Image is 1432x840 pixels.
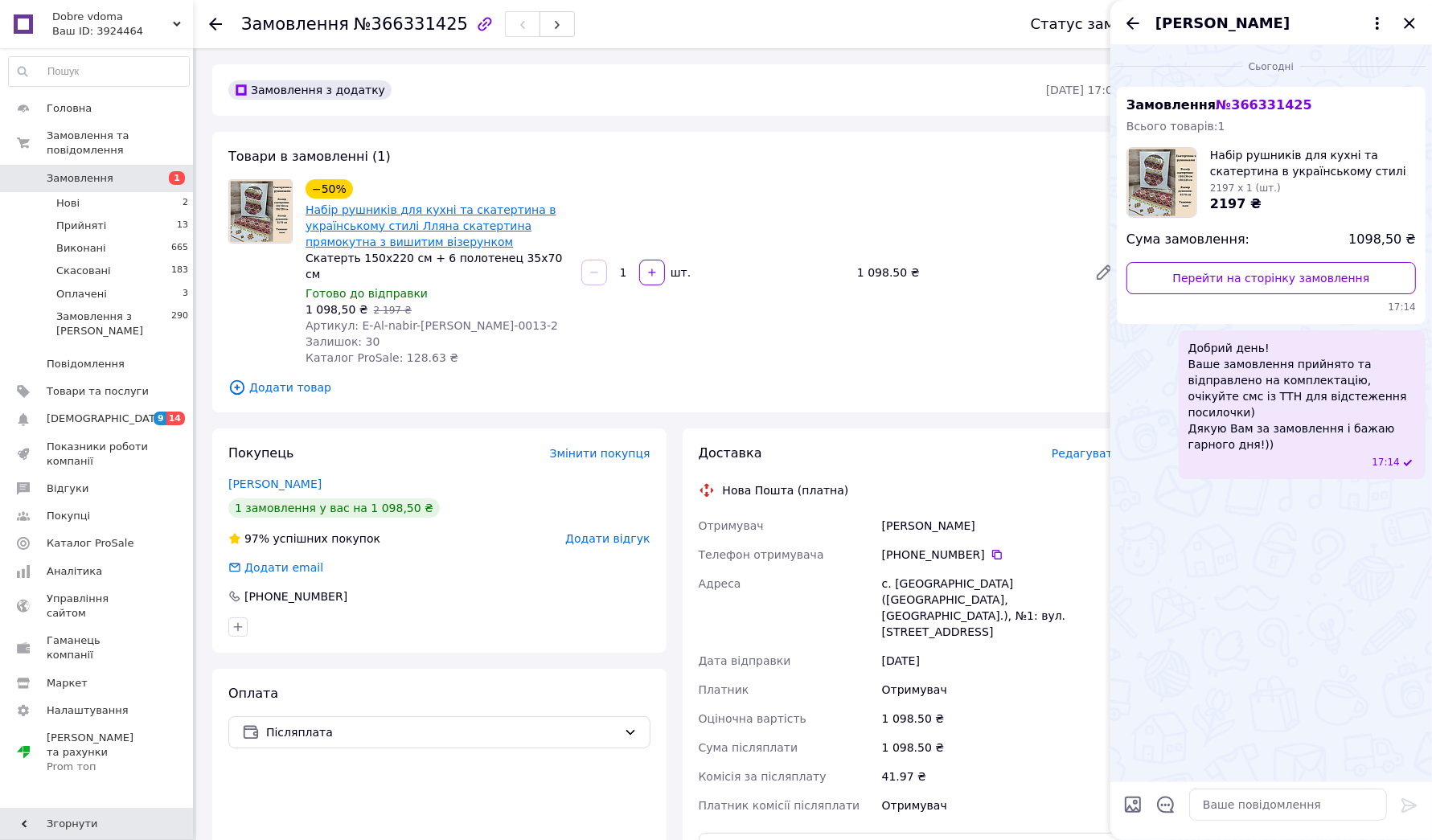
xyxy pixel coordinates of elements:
[56,287,107,301] span: Оплачені
[47,633,149,662] span: Гаманець компанії
[1126,120,1225,133] span: Всього товарів: 1
[879,675,1123,704] div: Отримувач
[306,287,428,300] span: Готово до відправки
[306,319,558,332] span: Артикул: Е-Al-nabir-[PERSON_NAME]-0013-2
[266,723,618,741] span: Післяплата
[228,80,392,100] div: Замовлення з додатку
[1216,97,1311,113] span: № 366331425
[879,704,1123,733] div: 1 098.50 ₴
[879,646,1123,675] div: [DATE]
[229,180,292,243] img: Набір рушників для кухні та скатертина в українському стилі Лляна скатертина прямокутна з вишитим...
[228,379,1120,396] span: Додати товар
[47,703,129,718] span: Налаштування
[228,531,380,547] div: успішних покупок
[177,219,188,233] span: 13
[879,569,1123,646] div: с. [GEOGRAPHIC_DATA] ([GEOGRAPHIC_DATA], [GEOGRAPHIC_DATA].), №1: вул. [STREET_ADDRESS]
[1126,97,1312,113] span: Замовлення
[879,762,1123,791] div: 41.97 ₴
[47,384,149,399] span: Товари та послуги
[47,357,125,371] span: Повідомлення
[209,16,222,32] div: Повернутися назад
[1210,147,1416,179] span: Набір рушників для кухні та скатертина в українському стилі Лляна скатертина прямокутна з вишитим...
[1031,16,1179,32] div: Статус замовлення
[1088,256,1120,289] a: Редагувати
[1046,84,1120,96] time: [DATE] 17:02
[374,305,412,316] span: 2 197 ₴
[1210,196,1262,211] span: 2197 ₴
[306,335,380,348] span: Залишок: 30
[1155,13,1387,34] button: [PERSON_NAME]
[1348,231,1416,249] span: 1098,50 ₴
[228,498,440,518] div: 1 замовлення у вас на 1 098,50 ₴
[228,686,278,701] span: Оплата
[47,412,166,426] span: [DEMOGRAPHIC_DATA]
[47,536,133,551] span: Каталог ProSale
[228,445,294,461] span: Покупець
[1372,456,1400,469] span: 17:14 12.10.2025
[47,481,88,496] span: Відгуки
[47,592,149,621] span: Управління сайтом
[243,559,325,576] div: Додати email
[1126,262,1416,294] a: Перейти на сторінку замовлення
[56,264,111,278] span: Скасовані
[241,14,349,34] span: Замовлення
[699,445,762,461] span: Доставка
[56,309,171,338] span: Замовлення з [PERSON_NAME]
[306,303,368,316] span: 1 098,50 ₴
[47,564,102,579] span: Аналітика
[699,654,791,667] span: Дата відправки
[879,511,1123,540] div: [PERSON_NAME]
[882,547,1120,563] div: [PHONE_NUMBER]
[879,791,1123,820] div: Отримувач
[169,171,185,185] span: 1
[56,241,106,256] span: Виконані
[1123,14,1143,33] button: Назад
[228,149,391,164] span: Товари в замовленні (1)
[1242,60,1300,74] span: Сьогодні
[851,261,1081,284] div: 1 098.50 ₴
[47,440,149,469] span: Показники роботи компанії
[306,179,353,199] div: −50%
[244,532,269,545] span: 97%
[52,24,193,39] div: Ваш ID: 3924464
[9,57,189,86] input: Пошук
[47,101,92,116] span: Головна
[306,203,556,248] a: Набір рушників для кухні та скатертина в українському стилі Лляна скатертина прямокутна з вишитим...
[47,731,149,775] span: [PERSON_NAME] та рахунки
[306,351,458,364] span: Каталог ProSale: 128.63 ₴
[699,548,824,561] span: Телефон отримувача
[227,559,325,576] div: Додати email
[699,799,860,812] span: Платник комісії післяплати
[1052,447,1120,460] span: Редагувати
[667,264,692,281] div: шт.
[699,712,806,725] span: Оціночна вартість
[699,683,749,696] span: Платник
[47,171,113,186] span: Замовлення
[56,196,80,211] span: Нові
[699,519,764,532] span: Отримувач
[183,287,188,301] span: 3
[699,577,741,590] span: Адреса
[1117,58,1426,74] div: 12.10.2025
[154,412,166,425] span: 9
[1155,794,1176,815] button: Відкрити шаблони відповідей
[52,10,173,24] span: Dobre vdoma
[1400,14,1419,33] button: Закрити
[1126,231,1249,249] span: Сума замовлення:
[354,14,468,34] span: №366331425
[47,676,88,690] span: Маркет
[1127,148,1196,217] img: 6383152284_w100_h100_nabor-polotenets-dlya.jpg
[1188,340,1416,453] span: Добрий день! Ваше замовлення прийнято та відправлено на комплектацію, очікуйте смс із ТТН для від...
[47,760,149,774] div: Prom топ
[565,532,650,545] span: Додати відгук
[699,741,798,754] span: Сума післяплати
[228,477,322,490] a: [PERSON_NAME]
[879,733,1123,762] div: 1 098.50 ₴
[306,250,568,282] div: Скатерть 150х220 см + 6 полотенец 35х70 см
[243,588,349,604] div: [PHONE_NUMBER]
[1126,301,1416,314] span: 17:14 12.10.2025
[1155,13,1290,34] span: [PERSON_NAME]
[550,447,650,460] span: Змінити покупця
[47,509,90,523] span: Покупці
[183,196,188,211] span: 2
